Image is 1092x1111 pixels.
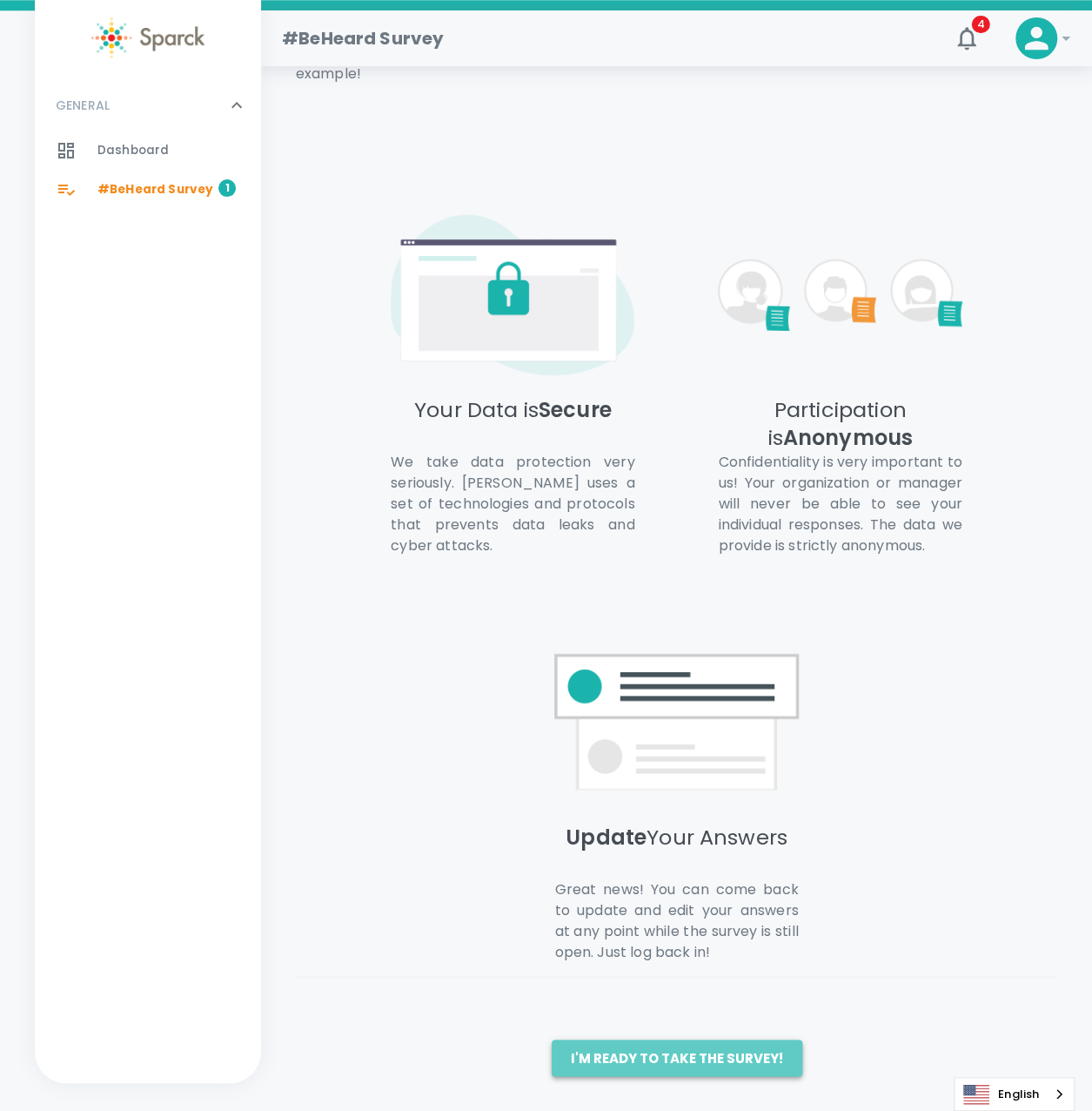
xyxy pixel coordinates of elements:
span: Anonymous [783,423,913,452]
a: English [955,1078,1074,1110]
img: Sparck logo [91,17,204,58]
a: #BeHeard Survey1 [35,171,261,209]
div: Language [954,1077,1075,1111]
p: Great news! You can come back to update and edit your answers at any point while the survey is st... [554,879,798,962]
a: Sparck logo [35,17,261,58]
p: We take data protection very seriously. [PERSON_NAME] uses a set of technologies and protocols th... [391,452,634,556]
a: Dashboard [35,131,261,170]
p: GENERAL [56,97,110,114]
img: [object Object] [391,213,634,376]
span: Dashboard [97,142,169,159]
span: #BeHeard Survey [97,181,213,199]
button: 4 [946,17,988,59]
h5: Participation is [718,396,961,452]
button: I'm ready to take the survey! [552,1040,802,1076]
div: GENERAL [35,79,261,131]
h1: #BeHeard Survey [282,24,444,52]
h5: Your Data is [391,396,634,452]
h5: Your Answers [554,823,798,879]
aside: Language selected: English [954,1077,1075,1111]
span: Update [566,822,646,851]
span: Secure [539,395,612,424]
p: Confidentiality is very important to us! Your organization or manager will never be able to see y... [718,452,961,556]
span: 4 [972,16,990,33]
img: [object Object] [718,213,961,376]
div: GENERAL [35,131,261,216]
img: [object Object] [554,640,798,803]
span: 1 [218,179,236,197]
